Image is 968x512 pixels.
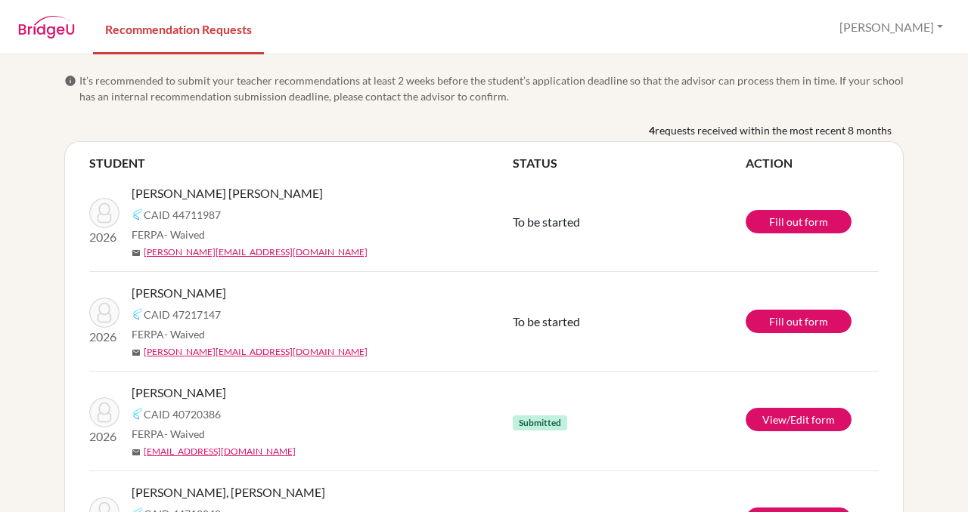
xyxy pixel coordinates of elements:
[649,122,655,138] b: 4
[132,348,141,357] span: mail
[746,154,879,172] th: ACTION
[164,427,205,440] span: - Waived
[513,415,567,430] span: Submitted
[132,208,144,221] img: Common App logo
[132,227,205,242] span: FERPA
[513,314,580,328] span: To be started
[132,284,226,302] span: [PERSON_NAME]
[132,248,141,258] span: mail
[79,72,904,104] span: It’s recommended to submit your teacher recommendations at least 2 weeks before the student’s app...
[164,328,205,341] span: - Waived
[144,207,221,223] span: CAID 44711987
[746,210,852,233] a: Fill out form
[746,310,852,333] a: Fill out form
[64,75,76,87] span: info
[18,16,75,39] img: BridgeU logo
[144,345,368,359] a: [PERSON_NAME][EMAIL_ADDRESS][DOMAIN_NAME]
[89,298,119,328] img: Spier, Benjamín
[132,408,144,420] img: Common App logo
[89,228,119,246] p: 2026
[89,397,119,427] img: Tibrewal, Aarav
[144,445,296,458] a: [EMAIL_ADDRESS][DOMAIN_NAME]
[89,427,119,446] p: 2026
[513,154,746,172] th: STATUS
[132,184,323,202] span: [PERSON_NAME] [PERSON_NAME]
[89,198,119,228] img: Lin, Wanda Giuliana
[132,448,141,457] span: mail
[93,2,264,54] a: Recommendation Requests
[89,328,119,346] p: 2026
[164,228,205,241] span: - Waived
[513,214,580,229] span: To be started
[132,426,205,442] span: FERPA
[89,154,513,172] th: STUDENT
[655,122,892,138] span: requests received within the most recent 8 months
[132,483,325,501] span: [PERSON_NAME], [PERSON_NAME]
[144,406,221,422] span: CAID 40720386
[833,13,950,42] button: [PERSON_NAME]
[132,326,205,342] span: FERPA
[132,308,144,320] img: Common App logo
[132,384,226,402] span: [PERSON_NAME]
[144,307,221,322] span: CAID 47217147
[746,408,852,431] a: View/Edit form
[144,245,368,259] a: [PERSON_NAME][EMAIL_ADDRESS][DOMAIN_NAME]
